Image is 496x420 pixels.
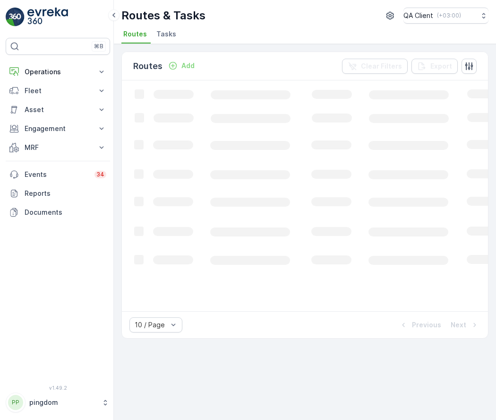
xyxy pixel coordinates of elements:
p: Asset [25,105,91,114]
p: QA Client [403,11,433,20]
a: Documents [6,203,110,222]
p: Operations [25,67,91,77]
p: Documents [25,208,106,217]
p: Fleet [25,86,91,96]
p: Reports [25,189,106,198]
a: Events34 [6,165,110,184]
p: Next [451,320,466,330]
p: Routes & Tasks [121,8,205,23]
p: Add [181,61,195,70]
button: Operations [6,62,110,81]
button: Asset [6,100,110,119]
span: Routes [123,29,147,39]
span: v 1.49.2 [6,385,110,391]
button: Export [411,59,458,74]
button: Add [164,60,198,71]
button: Clear Filters [342,59,408,74]
button: PPpingdom [6,393,110,412]
img: logo [6,8,25,26]
img: logo_light-DOdMpM7g.png [27,8,68,26]
p: Previous [412,320,441,330]
button: Previous [398,319,442,331]
p: ⌘B [94,43,103,50]
span: Tasks [156,29,176,39]
a: Reports [6,184,110,203]
button: MRF [6,138,110,157]
p: Engagement [25,124,91,133]
p: ( +03:00 ) [437,12,461,19]
p: Events [25,170,89,179]
button: QA Client(+03:00) [403,8,488,24]
p: pingdom [29,398,97,407]
p: 34 [96,171,104,178]
button: Engagement [6,119,110,138]
p: MRF [25,143,91,152]
div: PP [8,395,23,410]
p: Clear Filters [361,61,402,71]
p: Export [430,61,452,71]
button: Fleet [6,81,110,100]
button: Next [450,319,480,331]
p: Routes [133,60,162,73]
